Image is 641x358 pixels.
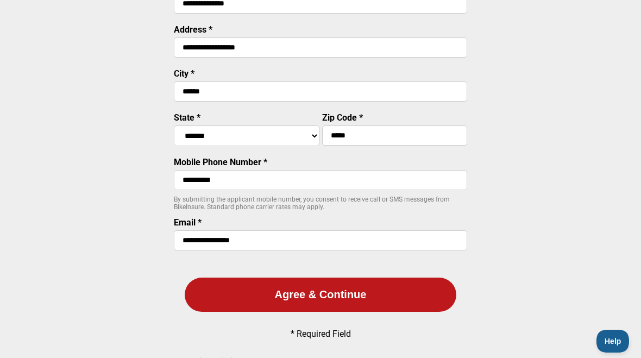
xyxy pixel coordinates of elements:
label: City * [174,68,194,79]
label: State * [174,112,200,123]
iframe: Toggle Customer Support [596,330,630,353]
label: Mobile Phone Number * [174,157,267,167]
button: Agree & Continue [185,278,456,312]
p: * Required Field [291,329,351,339]
p: By submitting the applicant mobile number, you consent to receive call or SMS messages from BikeI... [174,196,467,211]
label: Zip Code * [322,112,363,123]
label: Email * [174,217,202,228]
label: Address * [174,24,212,35]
